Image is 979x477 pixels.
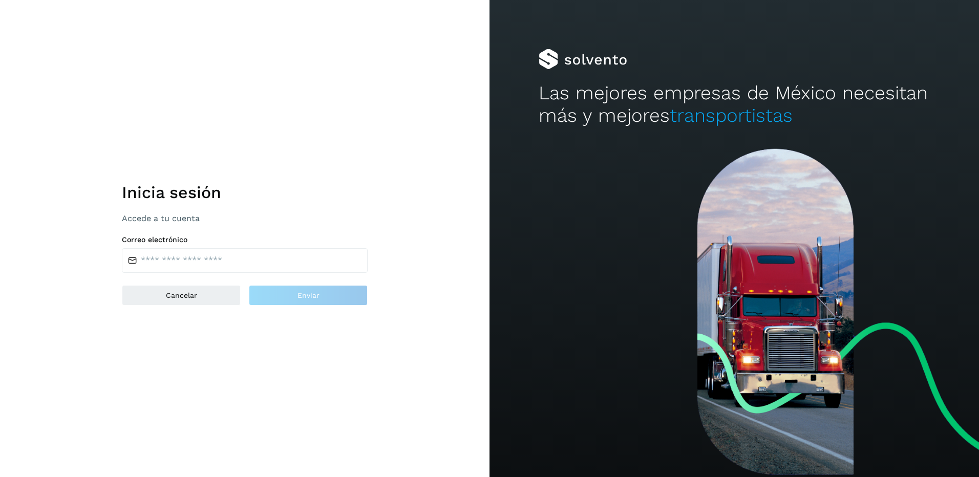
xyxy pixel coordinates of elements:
[670,104,793,126] span: transportistas
[122,235,368,244] label: Correo electrónico
[297,292,320,299] span: Enviar
[122,213,368,223] p: Accede a tu cuenta
[539,82,930,127] h2: Las mejores empresas de México necesitan más y mejores
[249,285,368,306] button: Enviar
[122,183,368,202] h1: Inicia sesión
[122,285,241,306] button: Cancelar
[166,292,197,299] span: Cancelar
